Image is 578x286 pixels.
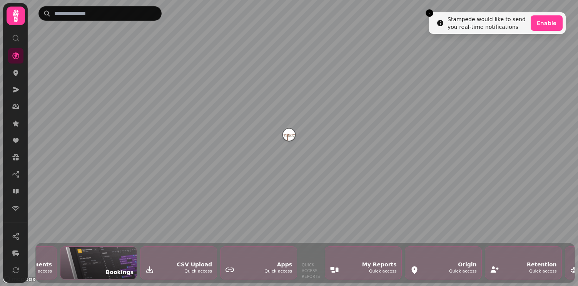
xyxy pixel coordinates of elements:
div: CSV Upload [177,261,212,268]
button: Enable [531,15,563,31]
div: Apps [264,261,292,268]
span: Quick access reports [302,262,320,279]
div: Retention [527,261,557,268]
button: OriginQuick access [405,246,482,279]
div: Quick access [22,268,52,275]
div: Quick access [449,268,477,275]
div: Stampede would like to send you real-time notifications [448,15,528,31]
button: RetentionQuick access [485,246,562,279]
div: My Reports [362,261,397,268]
button: My ReportsQuick access [325,246,402,279]
button: CSV UploadQuick access [140,246,217,279]
button: Close toast [426,9,433,17]
div: Quick access [264,268,292,275]
a: Mapbox logo [2,275,36,284]
button: Bookings [60,246,137,279]
button: Compamigos [283,129,295,141]
div: Segments [22,261,52,268]
div: Quick access [362,268,397,275]
div: Quick access [177,268,212,275]
span: Bookings [106,268,134,276]
div: Origin [449,261,477,268]
button: AppsQuick access [220,246,297,279]
div: Quick access [527,268,557,275]
div: Map marker [283,129,295,143]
